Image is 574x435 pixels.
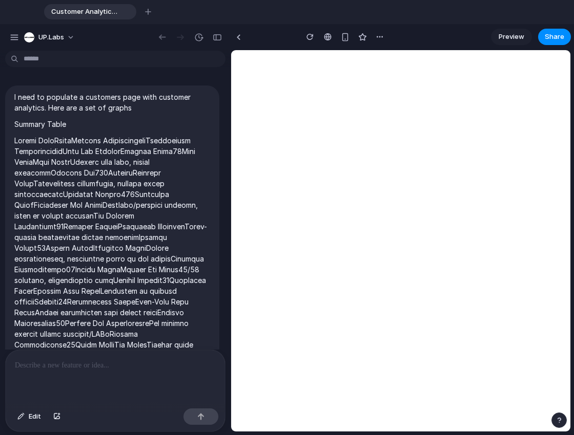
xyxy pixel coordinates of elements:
button: Share [538,29,571,45]
p: I need to populate a customers page with customer analytics. Here are a set of graphs [14,92,210,113]
span: UP.Labs [38,32,64,42]
a: Preview [491,29,532,45]
span: Share [545,32,564,42]
p: Summary Table [14,119,210,129]
span: Preview [499,32,524,42]
div: Customer Analytics Dashboard Insights [44,4,136,19]
button: Edit [12,408,46,425]
span: Edit [29,411,41,422]
button: UP.Labs [20,29,80,46]
span: Customer Analytics Dashboard Insights [47,7,120,17]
